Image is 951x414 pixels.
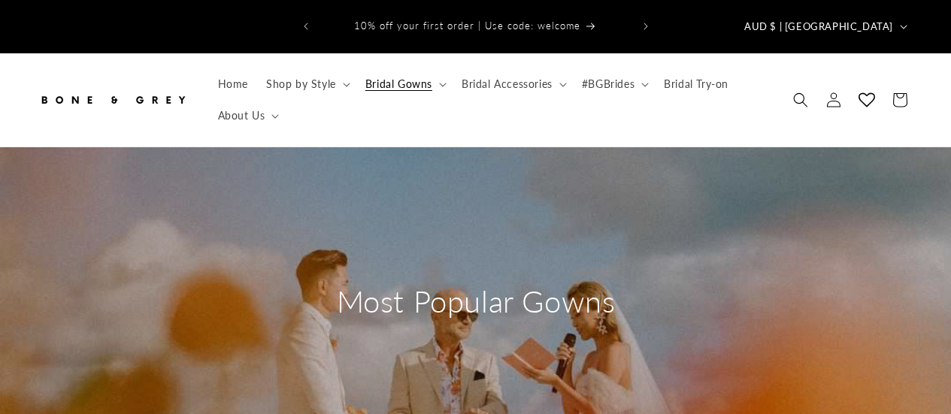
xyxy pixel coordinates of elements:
[784,83,817,116] summary: Search
[218,77,248,91] span: Home
[744,20,893,35] span: AUD $ | [GEOGRAPHIC_DATA]
[32,77,194,122] a: Bone and Grey Bridal
[365,77,432,91] span: Bridal Gowns
[356,68,453,100] summary: Bridal Gowns
[462,77,553,91] span: Bridal Accessories
[453,68,573,100] summary: Bridal Accessories
[664,77,728,91] span: Bridal Try-on
[354,20,580,32] span: 10% off your first order | Use code: welcome
[655,68,737,100] a: Bridal Try-on
[209,68,257,100] a: Home
[735,12,913,41] button: AUD $ | [GEOGRAPHIC_DATA]
[209,100,286,131] summary: About Us
[289,12,323,41] button: Previous announcement
[333,282,619,321] h2: Most Popular Gowns
[629,12,662,41] button: Next announcement
[38,83,188,116] img: Bone and Grey Bridal
[582,77,635,91] span: #BGBrides
[218,109,265,122] span: About Us
[573,68,655,100] summary: #BGBrides
[266,77,336,91] span: Shop by Style
[257,68,356,100] summary: Shop by Style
